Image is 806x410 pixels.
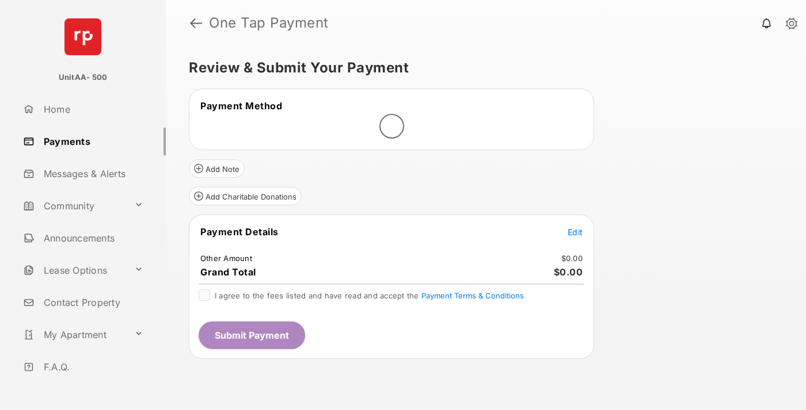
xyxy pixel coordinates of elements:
[200,100,282,112] span: Payment Method
[18,160,166,187] a: Messages & Alerts
[18,128,166,155] a: Payments
[568,226,583,237] button: Edit
[18,289,166,316] a: Contact Property
[64,18,101,55] img: svg+xml;base64,PHN2ZyB4bWxucz0iaHR0cDovL3d3dy53My5vcmcvMjAwMC9zdmciIHdpZHRoPSI2NCIgaGVpZ2h0PSI2NC...
[554,266,583,278] span: $0.00
[568,227,583,237] span: Edit
[199,321,305,349] button: Submit Payment
[189,187,302,205] button: Add Charitable Donations
[200,266,256,278] span: Grand Total
[59,72,108,83] p: UnitAA- 500
[18,224,166,252] a: Announcements
[189,61,774,75] h5: Review & Submit Your Payment
[18,256,130,284] a: Lease Options
[421,291,524,300] button: I agree to the fees listed and have read and accept the
[209,16,329,30] strong: One Tap Payment
[18,353,166,381] a: F.A.Q.
[189,159,245,178] button: Add Note
[18,321,130,348] a: My Apartment
[18,192,130,220] a: Community
[215,291,524,300] span: I agree to the fees listed and have read and accept the
[18,95,166,123] a: Home
[561,253,583,263] td: $0.00
[200,226,279,237] span: Payment Details
[200,253,253,263] td: Other Amount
